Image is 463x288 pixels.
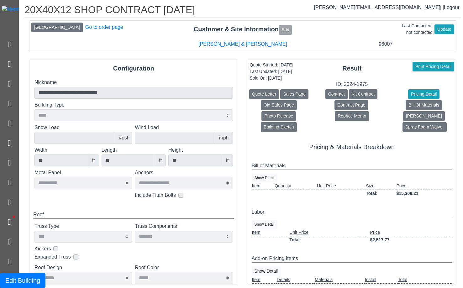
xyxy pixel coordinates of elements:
[413,62,454,71] button: Print Pricing Detail
[349,89,377,99] button: Kit Contract
[135,223,233,230] label: Truss Components
[434,24,454,34] button: Update
[444,5,459,10] span: Logout
[398,276,452,284] td: Total
[366,190,396,197] td: Total:
[314,276,364,284] td: Materials
[252,208,453,216] div: Labor
[135,264,233,271] label: Roof Color
[274,182,317,190] td: Quantity
[396,190,452,197] td: $15,308.21
[34,101,233,109] label: Building Type
[168,146,233,154] label: Height
[370,236,452,243] td: $2,517.77
[85,24,123,30] a: Go to order page
[34,264,132,271] label: Roof Design
[252,182,275,190] td: Item
[135,191,176,199] label: Include Titan Bolts
[198,41,287,47] a: [PERSON_NAME] & [PERSON_NAME]
[289,236,370,243] td: Total:
[261,100,297,110] button: Old Sales Page
[261,111,296,121] button: Photo Release
[402,23,433,36] div: Last Contacted: not contacted
[252,276,276,284] td: Item
[252,266,281,276] button: Show Detail
[88,154,99,166] div: ft
[249,89,279,99] button: Quote Letter
[335,111,369,121] button: Reprice Memo
[215,132,233,144] div: mph
[34,223,132,230] label: Truss Type
[250,62,293,68] div: Quote Started: [DATE]
[252,174,277,182] button: Show Detail
[135,124,233,131] label: Wind Load
[276,276,314,284] td: Details
[34,169,132,176] label: Metal Panel
[261,122,297,132] button: Building Sketch
[314,4,459,11] div: |
[280,89,308,99] button: Sales Page
[252,229,289,236] td: Item
[252,220,277,229] button: Show Detail
[314,40,457,48] div: 96007
[317,182,366,190] td: Unit Price
[279,25,292,35] button: Edit
[155,154,166,166] div: ft
[2,6,57,13] img: Metals Direct Inc Logo
[403,111,445,121] button: [PERSON_NAME]
[34,253,71,261] label: Expanded Truss
[115,132,132,144] div: #psf
[6,207,22,227] span: •
[406,100,442,110] button: Bill Of Materials
[34,79,233,86] label: Nickname
[366,182,396,190] td: Size
[334,100,368,110] button: Contract Page
[24,4,461,18] h1: 20X40X12 SHOP CONTRACT [DATE]
[250,75,293,81] div: Sold On: [DATE]
[222,154,233,166] div: ft
[325,89,348,99] button: Contract
[252,255,453,263] div: Add-on Pricing Items
[402,122,447,132] button: Spray Foam Waiver
[33,211,234,219] div: Roof
[370,229,452,236] td: Price
[102,146,166,154] label: Length
[248,81,456,88] div: ID: 2024-1975
[289,229,370,236] td: Unit Price
[314,5,443,10] a: [PERSON_NAME][EMAIL_ADDRESS][DOMAIN_NAME]
[365,276,398,284] td: Install
[135,169,233,176] label: Anchors
[29,64,238,73] div: Configuration
[31,23,83,32] button: [GEOGRAPHIC_DATA]
[34,245,51,253] label: Kickers
[396,182,452,190] td: Price
[408,89,439,99] button: Pricing Detail
[34,124,132,131] label: Snow Load
[29,24,456,34] div: Customer & Site Information
[34,146,99,154] label: Width
[250,68,293,75] div: Last Updated: [DATE]
[252,162,453,170] div: Bill of Materials
[252,143,453,151] h5: Pricing & Materials Breakdown
[248,64,456,73] div: Result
